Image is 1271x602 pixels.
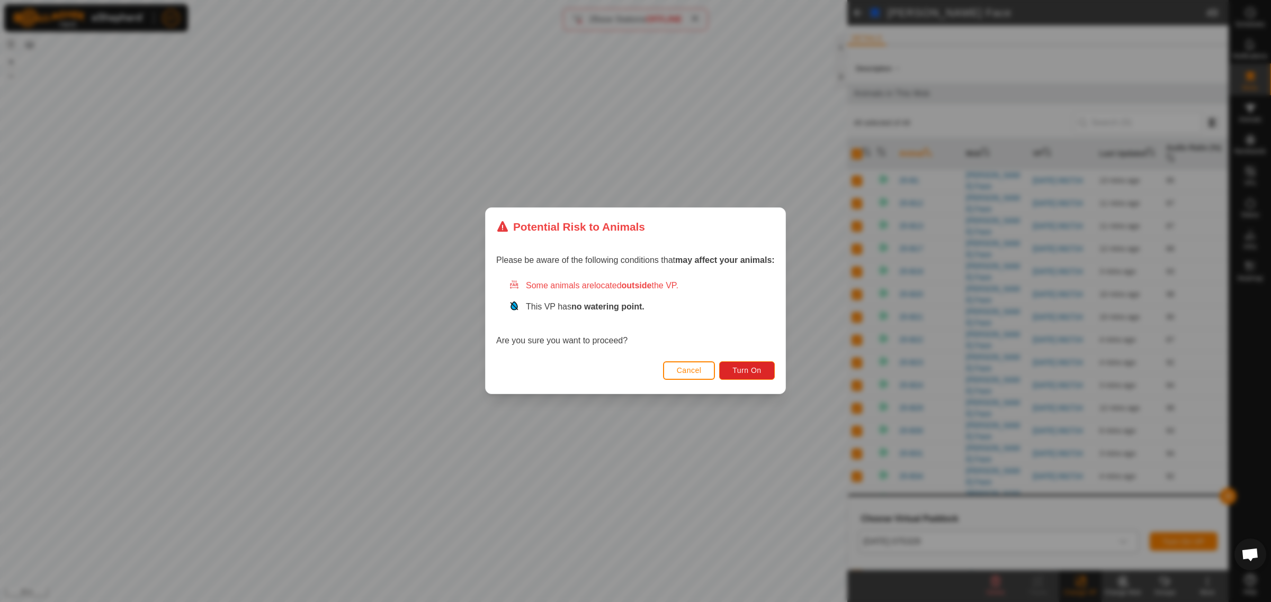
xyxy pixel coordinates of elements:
span: Cancel [677,367,702,375]
div: Some animals are [509,280,775,293]
span: located the VP. [594,281,678,290]
div: Open chat [1234,539,1266,570]
button: Turn On [720,361,775,380]
div: Potential Risk to Animals [496,218,645,235]
strong: may affect your animals: [675,256,775,265]
div: Are you sure you want to proceed? [496,280,775,348]
button: Cancel [663,361,715,380]
span: Please be aware of the following conditions that [496,256,775,265]
strong: no watering point. [571,303,645,312]
strong: outside [622,281,652,290]
span: Turn On [733,367,762,375]
span: This VP has [526,303,645,312]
